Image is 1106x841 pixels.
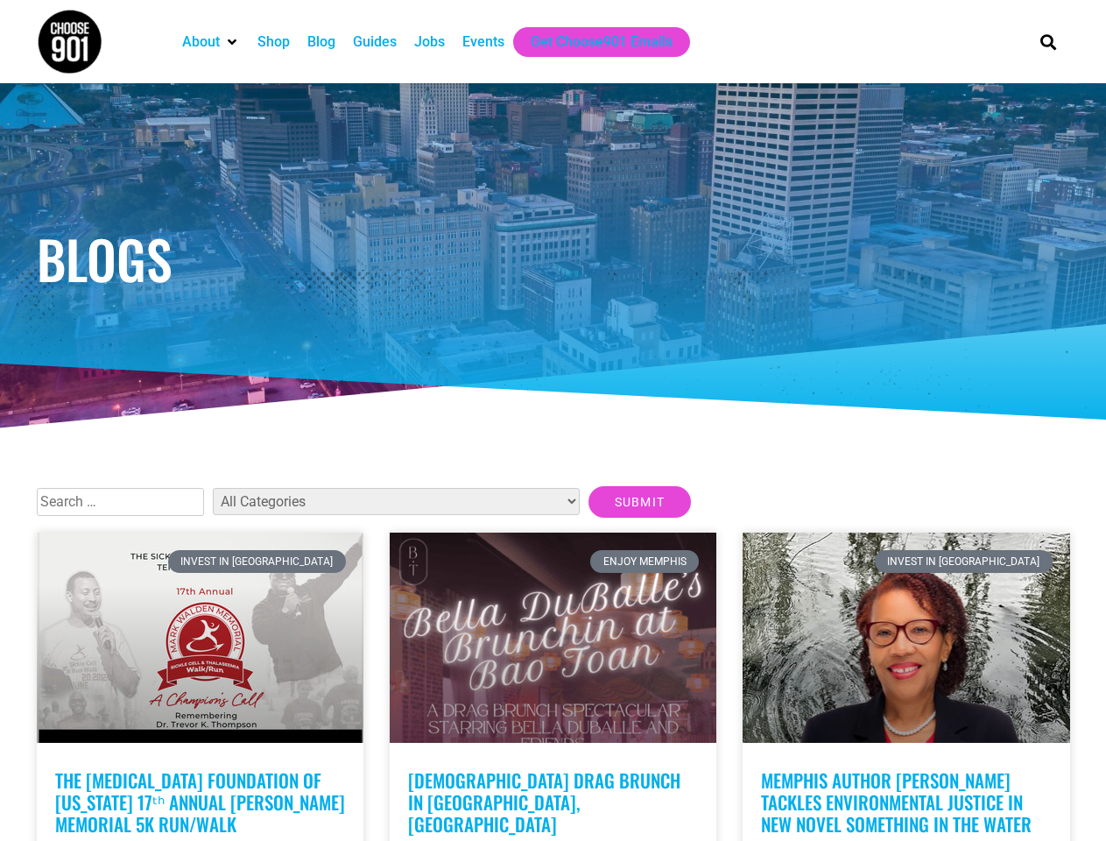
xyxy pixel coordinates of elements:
a: Events [462,32,504,53]
div: Invest in [GEOGRAPHIC_DATA] [875,550,1053,573]
div: Enjoy Memphis [590,550,699,573]
a: Jobs [414,32,445,53]
a: The [MEDICAL_DATA] Foundation of [US_STATE] 17ᵗʰ Annual [PERSON_NAME] Memorial 5K Run/Walk [55,767,345,837]
a: Guides [353,32,397,53]
h1: Blogs [37,232,1070,285]
a: Get Choose901 Emails [531,32,673,53]
input: Submit [588,486,692,518]
a: Shop [257,32,290,53]
a: [DEMOGRAPHIC_DATA] Drag Brunch in [GEOGRAPHIC_DATA], [GEOGRAPHIC_DATA] [408,767,680,837]
div: About [173,27,249,57]
a: Memphis Author [PERSON_NAME] Tackles Environmental Justice in New Novel Something in the Water [761,767,1032,837]
a: About [182,32,220,53]
nav: Main nav [173,27,1011,57]
input: Search … [37,488,204,516]
a: Blog [307,32,335,53]
div: Invest in [GEOGRAPHIC_DATA] [168,550,346,573]
div: Search [1033,27,1062,56]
